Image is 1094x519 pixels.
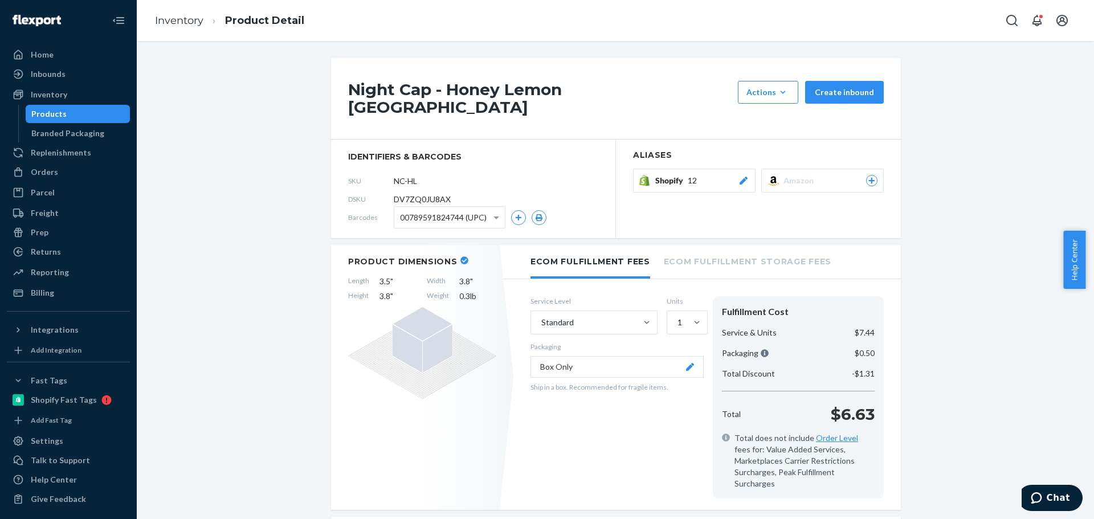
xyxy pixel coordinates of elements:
span: Shopify [655,175,688,186]
li: Ecom Fulfillment Fees [530,245,650,279]
span: 00789591824744 (UPC) [400,208,487,227]
p: $6.63 [831,403,875,426]
a: Product Detail [225,14,304,27]
span: SKU [348,176,394,186]
div: Add Integration [31,345,81,355]
span: " [470,276,473,286]
a: Branded Packaging [26,124,130,142]
div: Integrations [31,324,79,336]
p: -$1.31 [852,368,875,379]
span: 3.8 [459,276,496,287]
p: $7.44 [855,327,875,338]
a: Shopify Fast Tags [7,391,130,409]
a: Add Fast Tag [7,414,130,427]
span: 0.3 lb [459,291,496,302]
div: Branded Packaging [31,128,104,139]
a: Settings [7,432,130,450]
span: Weight [427,291,449,302]
p: Total Discount [722,368,775,379]
span: Height [348,291,369,302]
button: Create inbound [805,81,884,104]
button: Give Feedback [7,490,130,508]
div: Fast Tags [31,375,67,386]
button: Integrations [7,321,130,339]
span: DV7ZQ0JU8AX [394,194,451,205]
p: Ship in a box. Recommended for fragile items. [530,382,704,392]
a: Inbounds [7,65,130,83]
div: Billing [31,287,54,299]
div: Parcel [31,187,55,198]
p: $0.50 [855,348,875,359]
a: Home [7,46,130,64]
button: Talk to Support [7,451,130,469]
div: Add Fast Tag [31,415,72,425]
span: 3.8 [379,291,417,302]
div: Freight [31,207,59,219]
label: Units [667,296,704,306]
a: Parcel [7,183,130,202]
span: Barcodes [348,212,394,222]
span: Total does not include fees for: Value Added Services, Marketplaces Carrier Restrictions Surcharg... [734,432,875,489]
input: Standard [540,317,541,328]
a: Add Integration [7,344,130,357]
button: Open Search Box [1001,9,1023,32]
h1: Night Cap - Honey Lemon [GEOGRAPHIC_DATA] [348,81,732,116]
div: Reporting [31,267,69,278]
h2: Aliases [633,151,884,160]
button: Close Navigation [107,9,130,32]
button: Open account menu [1051,9,1073,32]
a: Returns [7,243,130,261]
span: 12 [688,175,697,186]
label: Service Level [530,296,658,306]
span: " [390,276,393,286]
ol: breadcrumbs [146,4,313,38]
div: Inbounds [31,68,66,80]
div: Replenishments [31,147,91,158]
a: Orders [7,163,130,181]
h2: Product Dimensions [348,256,458,267]
button: Shopify12 [633,169,756,193]
a: Billing [7,284,130,302]
button: Box Only [530,356,704,378]
span: Amazon [783,175,818,186]
iframe: Opens a widget where you can chat to one of our agents [1022,485,1083,513]
p: Service & Units [722,327,777,338]
li: Ecom Fulfillment Storage Fees [664,245,831,276]
a: Products [26,105,130,123]
a: Freight [7,204,130,222]
button: Amazon [761,169,884,193]
span: Width [427,276,449,287]
div: Shopify Fast Tags [31,394,97,406]
span: " [390,291,393,301]
button: Help Center [1063,231,1085,289]
div: Standard [541,317,574,328]
div: 1 [677,317,682,328]
a: Help Center [7,471,130,489]
div: Talk to Support [31,455,90,466]
div: Settings [31,435,63,447]
input: 1 [676,317,677,328]
button: Fast Tags [7,371,130,390]
span: Length [348,276,369,287]
div: Orders [31,166,58,178]
a: Replenishments [7,144,130,162]
div: Prep [31,227,48,238]
div: Help Center [31,474,77,485]
button: Open notifications [1026,9,1048,32]
div: Home [31,49,54,60]
span: identifiers & barcodes [348,151,598,162]
a: Prep [7,223,130,242]
a: Inventory [7,85,130,104]
a: Order Level [816,433,858,443]
div: Products [31,108,67,120]
p: Total [722,408,741,420]
button: Actions [738,81,798,104]
div: Fulfillment Cost [722,305,875,318]
img: Flexport logo [13,15,61,26]
a: Reporting [7,263,130,281]
div: Actions [746,87,790,98]
span: 3.5 [379,276,417,287]
a: Inventory [155,14,203,27]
